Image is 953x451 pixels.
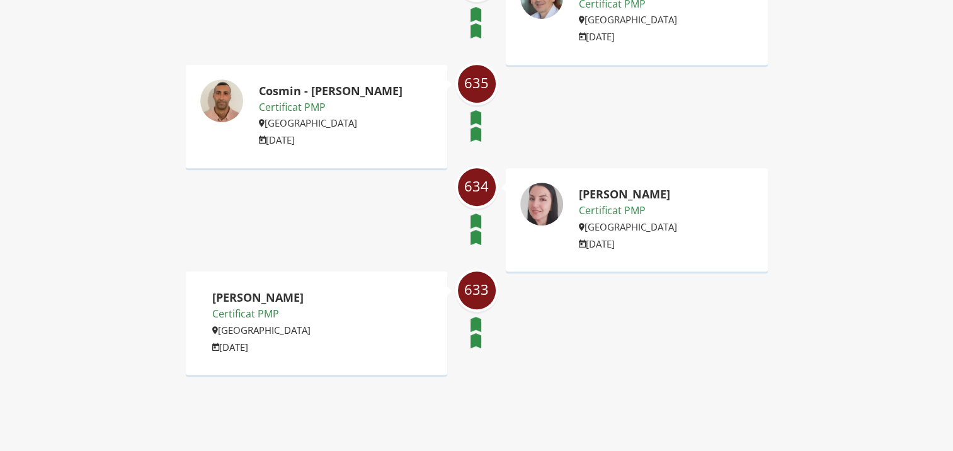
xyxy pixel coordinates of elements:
span: 634 [458,178,496,194]
h2: [PERSON_NAME] [579,188,677,201]
p: [GEOGRAPHIC_DATA] [259,115,402,130]
p: Certificat PMP [579,203,677,219]
p: [DATE] [212,340,311,355]
p: [GEOGRAPHIC_DATA] [579,219,677,234]
p: [GEOGRAPHIC_DATA] [579,12,677,27]
p: [GEOGRAPHIC_DATA] [212,323,311,338]
h2: Cosmin - [PERSON_NAME] [259,85,402,98]
p: Certificat PMP [259,100,402,116]
span: 633 [458,282,496,297]
img: Ana - Maria Hedesiu [520,182,564,226]
p: [DATE] [579,29,677,44]
h2: [PERSON_NAME] [212,292,311,304]
p: Certificat PMP [212,306,311,323]
p: [DATE] [259,132,402,147]
span: 635 [458,75,496,91]
p: [DATE] [579,236,677,251]
img: Cosmin - Alexandru Buliga [200,79,244,123]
